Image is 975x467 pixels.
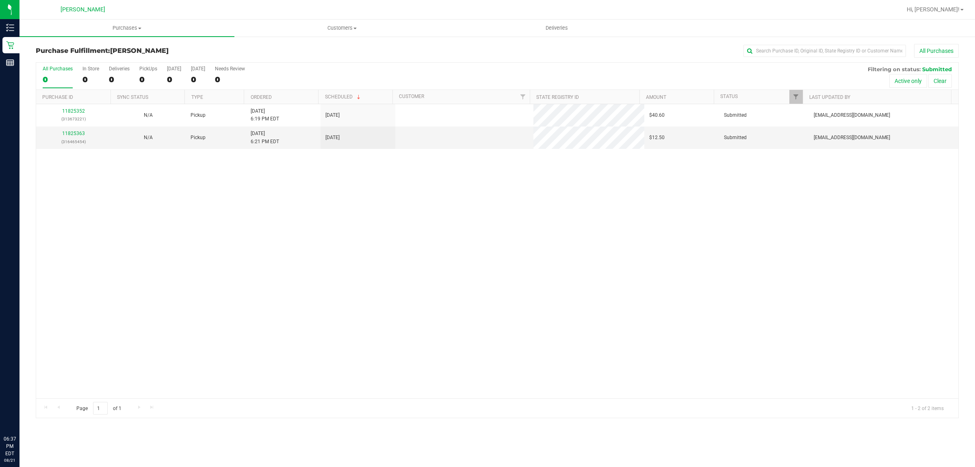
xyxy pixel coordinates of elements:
[724,134,747,142] span: Submitted
[144,111,153,119] button: N/A
[41,115,106,123] p: (313673221)
[167,66,181,72] div: [DATE]
[139,75,157,84] div: 0
[109,66,130,72] div: Deliveries
[110,47,169,55] span: [PERSON_NAME]
[144,112,153,118] span: Not Applicable
[724,111,747,119] span: Submitted
[191,134,206,142] span: Pickup
[922,66,952,72] span: Submitted
[215,75,245,84] div: 0
[649,111,665,119] span: $40.60
[649,134,665,142] span: $12.50
[251,94,272,100] a: Ordered
[914,44,959,58] button: All Purchases
[789,90,803,104] a: Filter
[646,94,666,100] a: Amount
[109,75,130,84] div: 0
[868,66,921,72] span: Filtering on status:
[61,6,105,13] span: [PERSON_NAME]
[191,75,205,84] div: 0
[449,20,664,37] a: Deliveries
[399,94,424,99] a: Customer
[144,135,153,140] span: Not Applicable
[809,94,850,100] a: Last Updated By
[720,94,738,99] a: Status
[43,75,73,84] div: 0
[62,131,85,136] a: 11825363
[8,402,32,426] iframe: Resource center
[928,74,952,88] button: Clear
[6,41,14,49] inline-svg: Retail
[93,402,108,415] input: 1
[325,111,340,119] span: [DATE]
[235,24,449,32] span: Customers
[62,108,85,114] a: 11825352
[889,74,927,88] button: Active only
[215,66,245,72] div: Needs Review
[325,134,340,142] span: [DATE]
[43,66,73,72] div: All Purchases
[251,130,279,145] span: [DATE] 6:21 PM EDT
[6,59,14,67] inline-svg: Reports
[6,24,14,32] inline-svg: Inventory
[814,111,890,119] span: [EMAIL_ADDRESS][DOMAIN_NAME]
[19,24,234,32] span: Purchases
[535,24,579,32] span: Deliveries
[536,94,579,100] a: State Registry ID
[82,75,99,84] div: 0
[743,45,906,57] input: Search Purchase ID, Original ID, State Registry ID or Customer Name...
[4,457,16,463] p: 08/21
[42,94,73,100] a: Purchase ID
[144,134,153,142] button: N/A
[4,435,16,457] p: 06:37 PM EDT
[905,402,950,414] span: 1 - 2 of 2 items
[251,107,279,123] span: [DATE] 6:19 PM EDT
[234,20,449,37] a: Customers
[191,66,205,72] div: [DATE]
[516,90,529,104] a: Filter
[69,402,128,415] span: Page of 1
[19,20,234,37] a: Purchases
[325,94,362,100] a: Scheduled
[139,66,157,72] div: PickUps
[41,138,106,146] p: (316465454)
[907,6,960,13] span: Hi, [PERSON_NAME]!
[814,134,890,142] span: [EMAIL_ADDRESS][DOMAIN_NAME]
[117,94,148,100] a: Sync Status
[36,47,343,55] h3: Purchase Fulfillment:
[167,75,181,84] div: 0
[82,66,99,72] div: In Store
[191,94,203,100] a: Type
[191,111,206,119] span: Pickup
